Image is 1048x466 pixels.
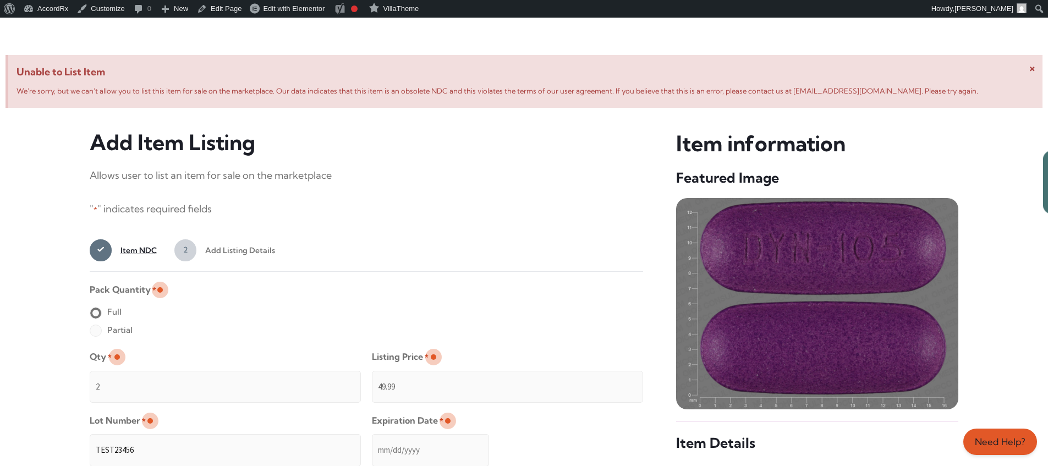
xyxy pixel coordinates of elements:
legend: Pack Quantity [90,281,156,299]
input: mm/dd/yyyy [372,434,489,466]
a: 1Item NDC [90,239,157,261]
p: " " indicates required fields [90,200,644,218]
span: Unable to List Item [17,63,1034,81]
span: 1 [90,239,112,261]
label: Lot Number [90,412,146,430]
span: 2 [174,239,196,261]
h3: Add Item Listing [90,130,644,156]
label: Qty [90,348,112,366]
h3: Item information [676,130,958,158]
label: Full [90,303,122,321]
span: [PERSON_NAME] [954,4,1013,13]
p: Allows user to list an item for sale on the marketplace [90,167,644,184]
label: Partial [90,321,133,339]
span: Add Listing Details [196,239,275,261]
label: Expiration Date [372,412,443,430]
h5: Item Details [676,434,958,452]
span: × [1029,61,1035,74]
div: Focus keyphrase not set [351,6,358,12]
span: Item NDC [112,239,157,261]
span: We’re sorry, but we can’t allow you to list this item for sale on the marketplace. Our data indic... [17,86,978,95]
span: Edit with Elementor [263,4,325,13]
label: Listing Price [372,348,429,366]
h5: Featured Image [676,169,958,187]
a: Need Help? [963,429,1037,455]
